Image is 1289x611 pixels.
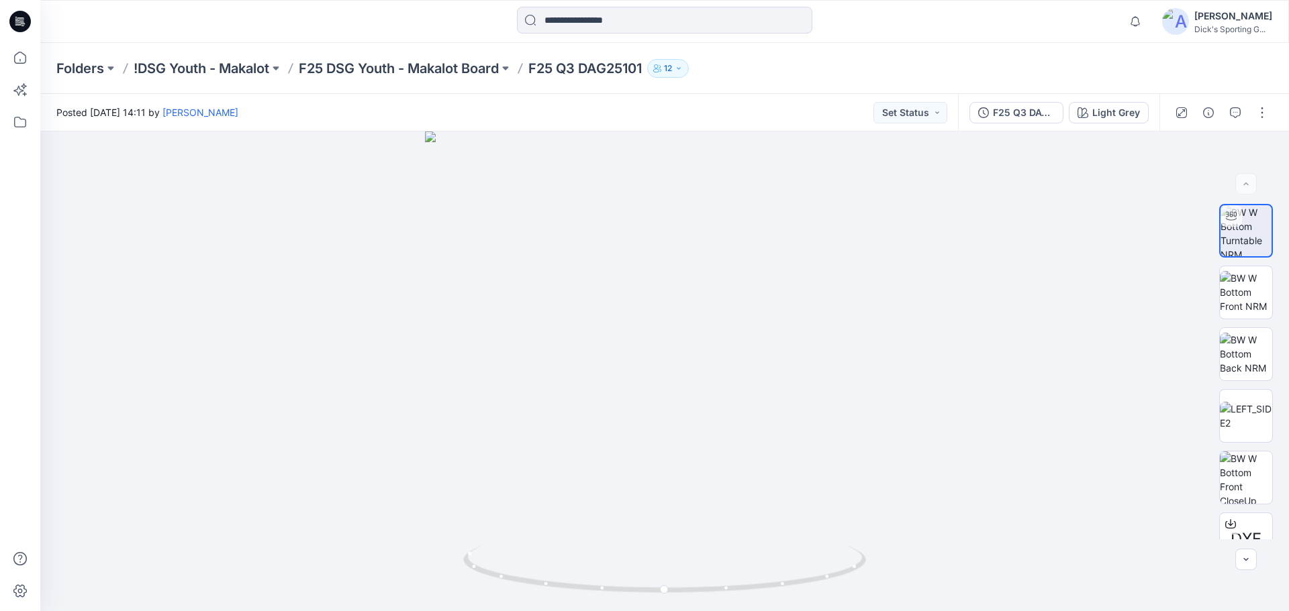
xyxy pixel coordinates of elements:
a: F25 DSG Youth - Makalot Board [299,59,499,78]
span: DXF [1231,527,1261,551]
div: Light Grey [1092,105,1140,120]
a: [PERSON_NAME] [162,107,238,118]
img: BW W Bottom Front CloseUp NRM [1220,451,1272,504]
img: BW W Bottom Front NRM [1220,271,1272,313]
img: BW W Bottom Back NRM [1220,333,1272,375]
img: LEFT_SIDE2 [1220,402,1272,430]
a: !DSG Youth - Makalot [134,59,269,78]
button: Light Grey [1069,102,1149,123]
button: 12 [647,59,689,78]
div: Dick's Sporting G... [1194,24,1272,34]
div: F25 Q3 DAG25101 PROTO1_240712 [993,105,1055,120]
div: [PERSON_NAME] [1194,8,1272,24]
img: avatar [1162,8,1189,35]
button: F25 Q3 DAG25101 PROTO1_240712 [969,102,1063,123]
p: F25 Q3 DAG25101 [528,59,642,78]
a: Folders [56,59,104,78]
span: Posted [DATE] 14:11 by [56,105,238,119]
img: BW W Bottom Turntable NRM [1221,205,1272,256]
p: 12 [664,61,672,76]
button: Details [1198,102,1219,123]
